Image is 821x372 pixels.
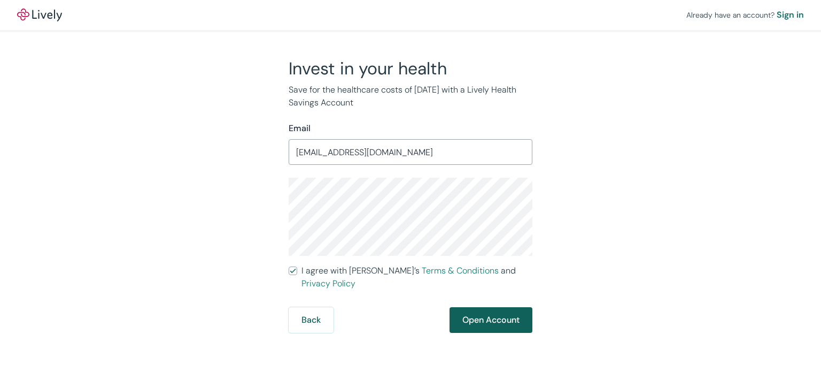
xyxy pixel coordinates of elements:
[289,122,311,135] label: Email
[777,9,804,21] a: Sign in
[301,264,532,290] span: I agree with [PERSON_NAME]’s and
[686,9,804,21] div: Already have an account?
[17,9,62,21] img: Lively
[422,265,499,276] a: Terms & Conditions
[450,307,532,333] button: Open Account
[17,9,62,21] a: LivelyLively
[289,307,334,333] button: Back
[289,83,532,109] p: Save for the healthcare costs of [DATE] with a Lively Health Savings Account
[289,58,532,79] h2: Invest in your health
[301,278,355,289] a: Privacy Policy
